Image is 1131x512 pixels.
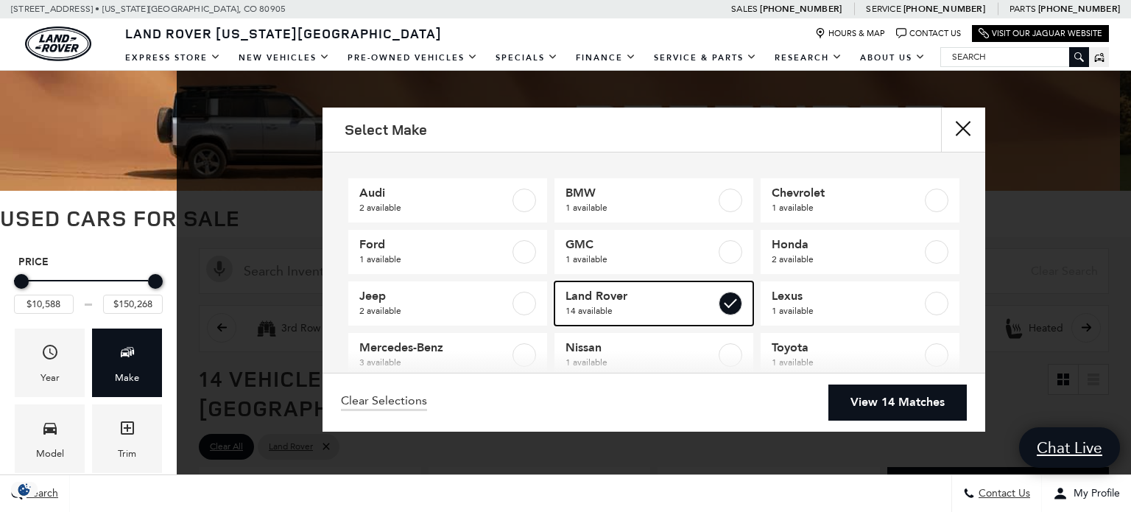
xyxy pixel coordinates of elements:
div: ModelModel [15,404,85,473]
a: GMC1 available [554,230,753,274]
span: Land Rover [565,289,716,304]
span: Trim [119,415,136,446]
span: Chat Live [1029,438,1110,457]
span: 1 available [359,252,510,267]
span: 2 available [359,304,510,318]
a: Clear Selections [341,393,427,411]
a: View 14 Matches [828,385,967,421]
a: Pre-Owned Vehicles [339,45,487,71]
span: 1 available [565,355,716,370]
span: Ford [359,237,510,252]
section: Click to Open Cookie Consent Modal [7,482,41,497]
input: Search [941,48,1088,66]
img: Land Rover [25,27,91,61]
span: 3 available [359,355,510,370]
h5: Price [18,256,158,269]
div: Model [36,446,64,462]
span: 1 available [772,304,922,318]
a: Lexus1 available [761,281,959,326]
a: Honda2 available [761,230,959,274]
a: [PHONE_NUMBER] [1038,3,1120,15]
span: My Profile [1068,488,1120,500]
span: 1 available [565,252,716,267]
a: Visit Our Jaguar Website [979,28,1102,39]
span: Toyota [772,340,922,355]
a: Audi2 available [348,178,547,222]
span: Audi [359,186,510,200]
button: close [941,108,985,152]
span: Contact Us [975,488,1030,500]
span: Mercedes-Benz [359,340,510,355]
span: Lexus [772,289,922,304]
input: Maximum [103,295,163,314]
span: 1 available [772,200,922,215]
img: Opt-Out Icon [7,482,41,497]
a: Specials [487,45,567,71]
span: Model [41,415,59,446]
div: Maximum Price [148,274,163,289]
a: Hours & Map [815,28,885,39]
span: BMW [565,186,716,200]
a: About Us [851,45,934,71]
div: MakeMake [92,329,162,397]
span: Make [119,340,136,370]
a: Mercedes-Benz3 available [348,333,547,377]
a: Contact Us [896,28,961,39]
span: 2 available [359,200,510,215]
a: [PHONE_NUMBER] [760,3,842,15]
span: Honda [772,237,922,252]
a: BMW1 available [554,178,753,222]
a: Toyota1 available [761,333,959,377]
a: EXPRESS STORE [116,45,230,71]
a: [PHONE_NUMBER] [903,3,985,15]
a: Chat Live [1019,427,1120,468]
span: Nissan [565,340,716,355]
a: Land Rover [US_STATE][GEOGRAPHIC_DATA] [116,24,451,42]
a: Service & Parts [645,45,766,71]
span: Parts [1010,4,1036,14]
a: Jeep2 available [348,281,547,326]
span: 1 available [772,355,922,370]
span: Land Rover [US_STATE][GEOGRAPHIC_DATA] [125,24,442,42]
span: Chevrolet [772,186,922,200]
a: Research [766,45,851,71]
div: Make [115,370,139,386]
span: 2 available [772,252,922,267]
span: Sales [731,4,758,14]
div: TrimTrim [92,404,162,473]
a: Land Rover14 available [554,281,753,326]
div: Year [40,370,60,386]
span: GMC [565,237,716,252]
span: Service [866,4,901,14]
a: land-rover [25,27,91,61]
div: YearYear [15,329,85,397]
a: [STREET_ADDRESS] • [US_STATE][GEOGRAPHIC_DATA], CO 80905 [11,4,286,14]
span: 14 available [565,304,716,318]
div: Price [14,269,163,314]
button: Open user profile menu [1042,475,1131,512]
input: Minimum [14,295,74,314]
a: Nissan1 available [554,333,753,377]
a: Finance [567,45,645,71]
div: Trim [118,446,136,462]
a: Ford1 available [348,230,547,274]
h2: Select Make [345,122,427,138]
span: Jeep [359,289,510,304]
a: Chevrolet1 available [761,178,959,222]
span: 1 available [565,200,716,215]
div: Minimum Price [14,274,29,289]
span: Year [41,340,59,370]
a: New Vehicles [230,45,339,71]
nav: Main Navigation [116,45,934,71]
